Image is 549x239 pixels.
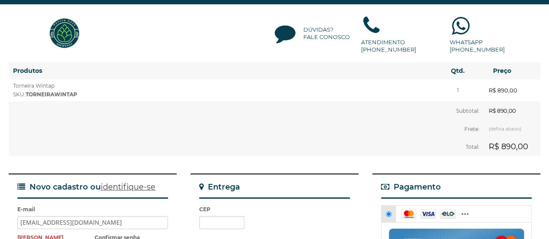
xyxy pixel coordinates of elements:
h6: Produtos [13,66,432,75]
i: Mastercard [401,209,416,219]
small: (defina abaixo) [489,126,521,132]
strong: R$ 890,00 [489,142,528,151]
div: Torneira Wintap [13,82,432,99]
span: Frete: [464,126,480,132]
i: Visa [421,209,436,219]
legend: Entrega [199,183,350,199]
span: Atendimento [361,39,416,53]
span: Total: [466,144,480,150]
i: Elo [440,209,455,219]
a: identifique-se [101,182,155,192]
label: E-mail [17,205,168,214]
legend: Novo cadastro ou [17,183,168,199]
img: Hopfen Haus BrewShop [48,17,81,49]
strong: R$ 890,00 [489,107,516,114]
strong: TORNEIRAWINTAP [26,91,77,98]
label: CEP [199,205,350,214]
legend: Pagamento [381,183,532,199]
strong: [PHONE_NUMBER] [450,46,505,53]
h6: Preço [493,66,540,75]
strong: R$ 890,00 [489,86,540,95]
span: SKU: [13,91,77,98]
span: Subtotal: [456,107,480,114]
span: Dúvidas? [303,26,350,41]
strong: Fale Conosco [303,33,350,41]
strong: [PHONE_NUMBER] [361,46,416,53]
h6: Qtd. [441,66,475,75]
i: Outros [460,209,475,219]
span: Whatsapp [450,39,505,53]
div: 1 [441,86,475,95]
